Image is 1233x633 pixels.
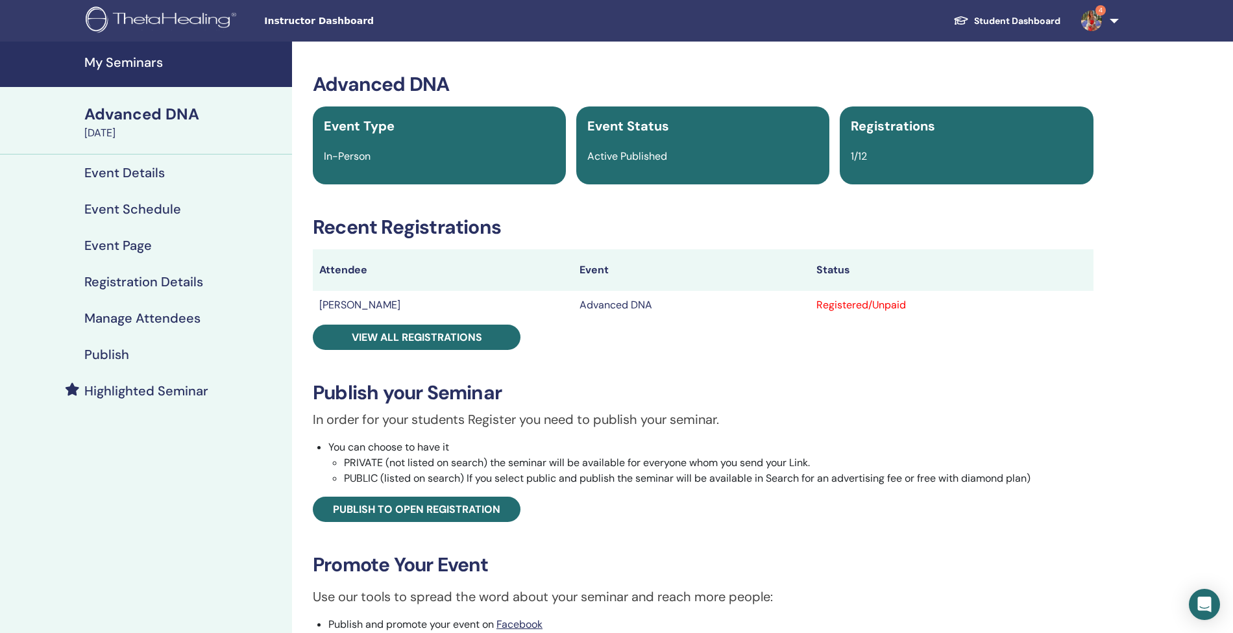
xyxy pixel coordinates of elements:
[313,587,1093,606] p: Use our tools to spread the word about your seminar and reach more people:
[1081,10,1102,31] img: default.jpg
[851,149,867,163] span: 1/12
[77,103,292,141] a: Advanced DNA[DATE]
[313,553,1093,577] h3: Promote Your Event
[313,381,1093,404] h3: Publish your Seminar
[344,455,1093,471] li: PRIVATE (not listed on search) the seminar will be available for everyone whom you send your Link.
[352,330,482,344] span: View all registrations
[84,238,152,253] h4: Event Page
[328,440,1093,486] li: You can choose to have it
[328,617,1093,632] li: Publish and promote your event on
[84,165,165,180] h4: Event Details
[810,249,1093,291] th: Status
[84,55,284,70] h4: My Seminars
[943,9,1071,33] a: Student Dashboard
[313,249,573,291] th: Attendee
[84,310,201,326] h4: Manage Attendees
[86,6,241,36] img: logo.png
[84,125,284,141] div: [DATE]
[573,249,810,291] th: Event
[324,149,371,163] span: In-Person
[313,325,520,350] a: View all registrations
[953,15,969,26] img: graduation-cap-white.svg
[84,201,181,217] h4: Event Schedule
[344,471,1093,486] li: PUBLIC (listed on search) If you select public and publish the seminar will be available in Searc...
[496,617,543,631] a: Facebook
[264,14,459,28] span: Instructor Dashboard
[313,410,1093,429] p: In order for your students Register you need to publish your seminar.
[816,297,1087,313] div: Registered/Unpaid
[84,347,129,362] h4: Publish
[84,103,284,125] div: Advanced DNA
[587,149,667,163] span: Active Published
[313,216,1093,239] h3: Recent Registrations
[851,118,935,134] span: Registrations
[573,291,810,319] td: Advanced DNA
[313,73,1093,96] h3: Advanced DNA
[313,497,520,522] a: Publish to open registration
[1189,589,1220,620] div: Open Intercom Messenger
[84,383,208,399] h4: Highlighted Seminar
[313,291,573,319] td: [PERSON_NAME]
[587,118,669,134] span: Event Status
[333,503,500,516] span: Publish to open registration
[1095,5,1106,16] span: 4
[84,274,203,290] h4: Registration Details
[324,118,395,134] span: Event Type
